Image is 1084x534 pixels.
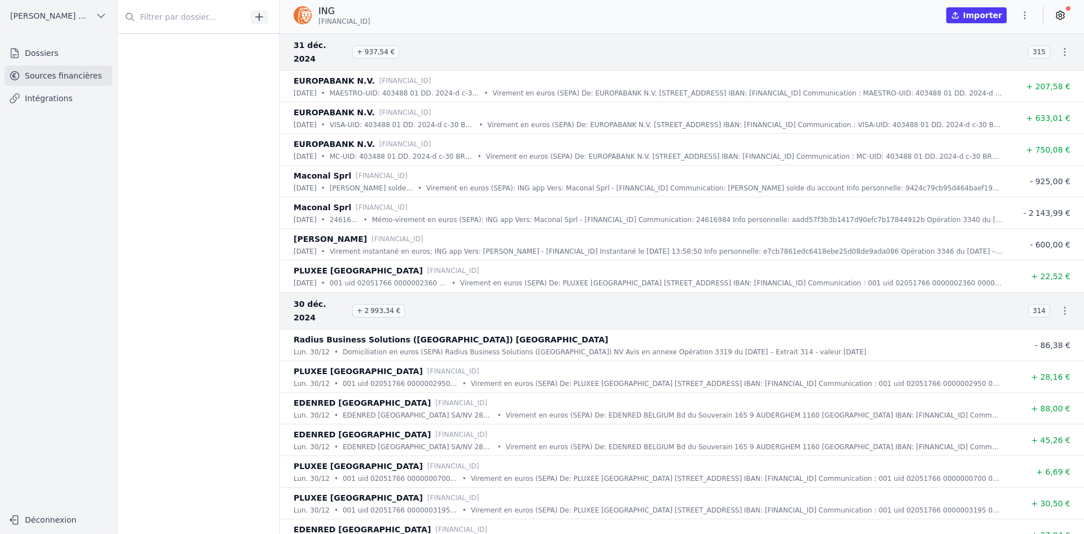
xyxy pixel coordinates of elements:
[1030,240,1070,249] span: - 600,00 €
[497,441,501,453] div: •
[294,378,330,389] p: lun. 30/12
[1026,82,1070,91] span: + 207,58 €
[479,119,483,131] div: •
[294,232,367,246] p: [PERSON_NAME]
[294,441,330,453] p: lun. 30/12
[946,7,1007,23] button: Importer
[294,428,431,441] p: EDENRED [GEOGRAPHIC_DATA]
[330,183,413,194] p: [PERSON_NAME] solde du account
[294,119,317,131] p: [DATE]
[321,151,325,162] div: •
[318,5,370,18] p: ING
[1028,45,1050,59] span: 315
[343,378,458,389] p: 001 uid 02051766 0000002950 000000134 00000 25 12
[330,246,1003,257] p: Virement instantané en euros: ING app Vers: [PERSON_NAME] - [FINANCIAL_ID] Instantané le [DATE] 1...
[294,74,375,88] p: EUROPABANK N.V.
[334,505,338,516] div: •
[372,214,1003,225] p: Mémo-virement en euros (SEPA): ING app Vers: Maconal Sprl - [FINANCIAL_ID] Communication: 2461698...
[471,473,1003,484] p: Virement en euros (SEPA) De: PLUXEE [GEOGRAPHIC_DATA] [STREET_ADDRESS] IBAN: [FINANCIAL_ID] Commu...
[484,88,488,99] div: •
[1026,114,1070,123] span: + 633,01 €
[294,151,317,162] p: [DATE]
[5,43,112,63] a: Dossiers
[418,183,422,194] div: •
[352,45,399,59] span: + 937,54 €
[334,346,338,358] div: •
[477,151,481,162] div: •
[318,17,370,26] span: [FINANCIAL_ID]
[117,7,246,27] input: Filtrer par dossier...
[497,410,501,421] div: •
[1036,467,1070,476] span: + 6,69 €
[460,277,1003,289] p: Virement en euros (SEPA) De: PLUXEE [GEOGRAPHIC_DATA] [STREET_ADDRESS] IBAN: [FINANCIAL_ID] Commu...
[330,151,473,162] p: MC-UID: 403488 01 DD. 2024-d c-30 BRUT: 755,45 - COMM 5,37 REF.OP.20824
[294,169,351,183] p: Maconal Sprl
[462,378,466,389] div: •
[5,7,112,25] button: [PERSON_NAME] ET PARTNERS SRL
[321,88,325,99] div: •
[294,505,330,516] p: lun. 30/12
[334,410,338,421] div: •
[294,201,351,214] p: Maconal Sprl
[471,505,1003,516] p: Virement en euros (SEPA) De: PLUXEE [GEOGRAPHIC_DATA] [STREET_ADDRESS] IBAN: [FINANCIAL_ID] Commu...
[334,473,338,484] div: •
[294,214,317,225] p: [DATE]
[294,459,423,473] p: PLUXEE [GEOGRAPHIC_DATA]
[427,366,479,377] p: [FINANCIAL_ID]
[5,66,112,86] a: Sources financières
[294,333,608,346] p: Radius Business Solutions ([GEOGRAPHIC_DATA]) [GEOGRAPHIC_DATA]
[330,214,359,225] p: 24616984
[462,505,466,516] div: •
[343,410,493,421] p: EDENRED [GEOGRAPHIC_DATA] SA/NV 28419338 629914ETR241224 0 028419338 P00427918 00008945 0000145
[321,119,325,131] div: •
[427,461,479,472] p: [FINANCIAL_ID]
[294,137,375,151] p: EUROPABANK N.V.
[379,107,431,118] p: [FINANCIAL_ID]
[334,441,338,453] div: •
[371,233,423,245] p: [FINANCIAL_ID]
[379,75,431,86] p: [FINANCIAL_ID]
[294,6,312,24] img: ing.png
[356,202,408,213] p: [FINANCIAL_ID]
[330,88,480,99] p: MAESTRO-UID: 403488 01 DD. 2024-d c-30 BRUT: 208,65 - COMM 1,07 REF.OP.20823
[294,491,423,505] p: PLUXEE [GEOGRAPHIC_DATA]
[294,264,423,277] p: PLUXEE [GEOGRAPHIC_DATA]
[294,183,317,194] p: [DATE]
[1028,304,1050,318] span: 314
[294,346,330,358] p: lun. 30/12
[343,505,458,516] p: 001 uid 02051766 0000003195 000000145 00000 24 12
[1031,404,1070,413] span: + 88,00 €
[294,396,431,410] p: EDENRED [GEOGRAPHIC_DATA]
[1026,145,1070,154] span: + 750,08 €
[506,410,1003,421] p: Virement en euros (SEPA) De: EDENRED BELGIUM Bd du Souverain 165 9 AUDERGHEM 1160 [GEOGRAPHIC_DAT...
[1031,436,1070,445] span: + 45,26 €
[334,378,338,389] div: •
[487,119,1003,131] p: Virement en euros (SEPA) De: EUROPABANK N.V. [STREET_ADDRESS] IBAN: [FINANCIAL_ID] Communication ...
[1031,372,1070,381] span: + 28,16 €
[321,214,325,225] div: •
[343,441,493,453] p: EDENRED [GEOGRAPHIC_DATA] SA/NV 28405514 629914ETR231224 0 028405514 P00427918 00004600 0000074
[294,88,317,99] p: [DATE]
[294,277,317,289] p: [DATE]
[435,397,487,409] p: [FINANCIAL_ID]
[462,473,466,484] div: •
[356,170,408,181] p: [FINANCIAL_ID]
[294,297,348,324] span: 30 déc. 2024
[1035,341,1070,350] span: - 86,38 €
[5,88,112,108] a: Intégrations
[452,277,456,289] div: •
[506,441,1003,453] p: Virement en euros (SEPA) De: EDENRED BELGIUM Bd du Souverain 165 9 AUDERGHEM 1160 [GEOGRAPHIC_DAT...
[330,119,474,131] p: VISA-UID: 403488 01 DD. 2024-d c-30 BRUT: 637,25 - COMM 4,24 REF.OP.20825
[294,410,330,421] p: lun. 30/12
[294,364,423,378] p: PLUXEE [GEOGRAPHIC_DATA]
[435,429,487,440] p: [FINANCIAL_ID]
[486,151,1003,162] p: Virement en euros (SEPA) De: EUROPABANK N.V. [STREET_ADDRESS] IBAN: [FINANCIAL_ID] Communication ...
[364,214,368,225] div: •
[294,246,317,257] p: [DATE]
[294,473,330,484] p: lun. 30/12
[5,511,112,529] button: Déconnexion
[471,378,1003,389] p: Virement en euros (SEPA) De: PLUXEE [GEOGRAPHIC_DATA] [STREET_ADDRESS] IBAN: [FINANCIAL_ID] Commu...
[492,88,1003,99] p: Virement en euros (SEPA) De: EUROPABANK N.V. [STREET_ADDRESS] IBAN: [FINANCIAL_ID] Communication ...
[1023,209,1070,218] span: - 2 143,99 €
[1030,177,1070,186] span: - 925,00 €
